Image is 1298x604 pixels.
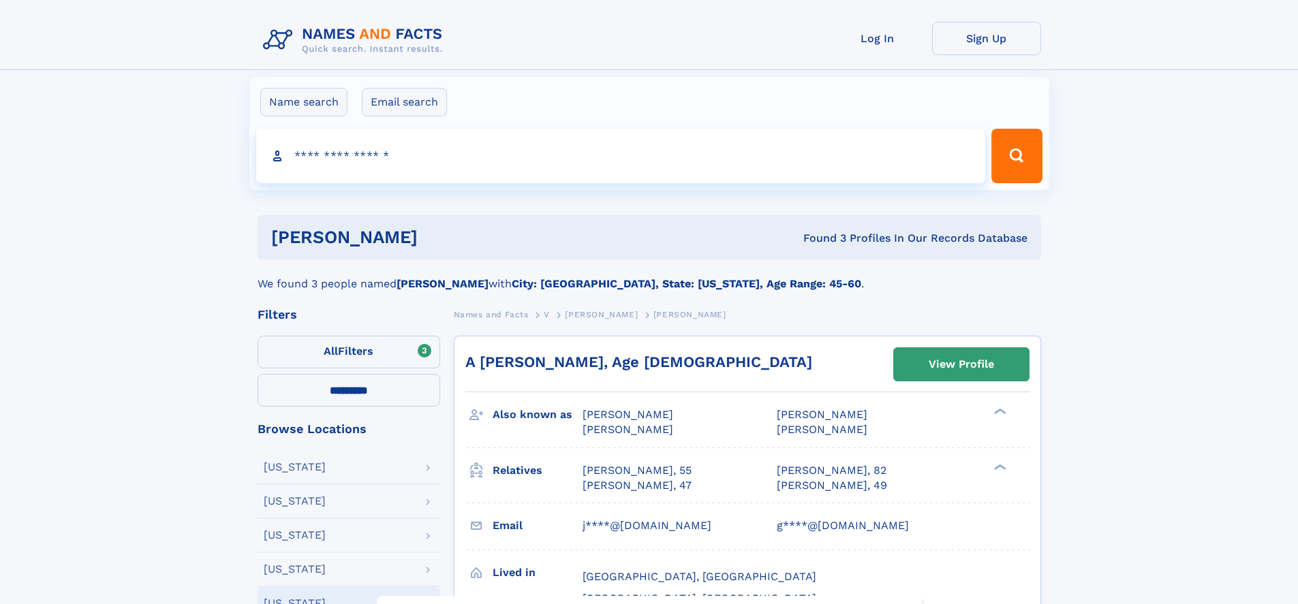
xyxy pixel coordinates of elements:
h3: Lived in [493,561,583,584]
label: Email search [362,88,447,116]
a: View Profile [894,348,1029,381]
div: ❯ [991,462,1007,471]
a: [PERSON_NAME], 82 [777,463,886,478]
a: [PERSON_NAME], 49 [777,478,887,493]
div: We found 3 people named with . [258,259,1041,292]
span: [PERSON_NAME] [777,423,867,436]
div: Browse Locations [258,423,440,435]
span: [PERSON_NAME] [565,310,638,319]
a: Names and Facts [454,306,529,323]
div: Found 3 Profiles In Our Records Database [611,231,1027,246]
span: All [324,345,338,357]
label: Name search [260,88,347,116]
a: [PERSON_NAME] [565,306,638,323]
a: Log In [823,22,932,55]
div: [US_STATE] [264,496,326,507]
span: V [544,310,550,319]
div: [US_STATE] [264,462,326,473]
span: [PERSON_NAME] [583,423,673,436]
a: V [544,306,550,323]
b: City: [GEOGRAPHIC_DATA], State: [US_STATE], Age Range: 45-60 [512,277,861,290]
span: [PERSON_NAME] [653,310,726,319]
div: ❯ [991,407,1007,416]
a: [PERSON_NAME], 47 [583,478,692,493]
img: Logo Names and Facts [258,22,454,59]
label: Filters [258,336,440,368]
button: Search Button [991,129,1042,183]
a: [PERSON_NAME], 55 [583,463,692,478]
a: Sign Up [932,22,1041,55]
h1: [PERSON_NAME] [271,229,611,246]
div: [US_STATE] [264,530,326,541]
div: View Profile [929,349,994,380]
b: [PERSON_NAME] [397,277,489,290]
h3: Also known as [493,403,583,426]
h3: Relatives [493,459,583,482]
div: [US_STATE] [264,564,326,575]
a: A [PERSON_NAME], Age [DEMOGRAPHIC_DATA] [465,353,812,370]
input: search input [256,129,986,183]
span: [PERSON_NAME] [583,408,673,421]
h3: Email [493,514,583,537]
span: [GEOGRAPHIC_DATA], [GEOGRAPHIC_DATA] [583,570,816,583]
div: Filters [258,308,440,321]
span: [PERSON_NAME] [777,408,867,421]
